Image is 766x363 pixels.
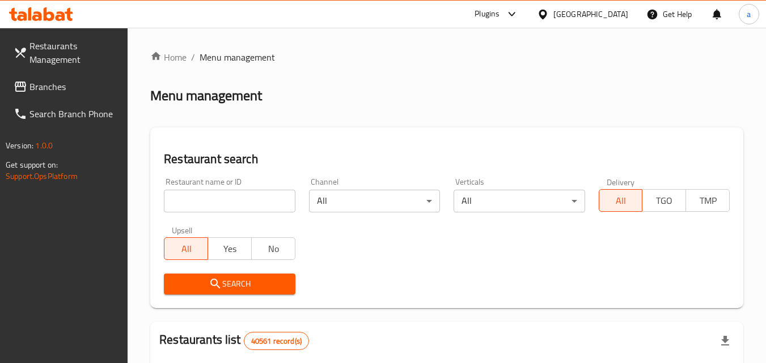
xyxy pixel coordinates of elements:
span: Search Branch Phone [29,107,119,121]
nav: breadcrumb [150,50,743,64]
label: Upsell [172,226,193,234]
span: Branches [29,80,119,93]
span: All [604,193,638,209]
div: Export file [712,327,739,355]
span: Yes [213,241,247,257]
button: Yes [208,237,252,260]
button: TGO [642,189,686,212]
div: All [309,190,440,212]
a: Support.OpsPlatform [6,169,78,183]
span: No [256,241,291,257]
h2: Menu management [150,87,262,105]
div: Plugins [475,7,500,21]
div: Total records count [244,332,309,350]
a: Home [150,50,187,64]
a: Restaurants Management [5,32,128,73]
button: No [251,237,295,260]
span: TMP [691,193,725,209]
button: Search [164,274,295,294]
span: Restaurants Management [29,39,119,66]
a: Branches [5,73,128,100]
h2: Restaurants list [159,331,309,350]
div: [GEOGRAPHIC_DATA] [553,8,628,20]
span: Search [173,277,286,291]
div: All [454,190,585,212]
span: Version: [6,138,33,153]
input: Search for restaurant name or ID.. [164,190,295,212]
span: Get support on: [6,157,58,172]
span: Menu management [200,50,275,64]
span: TGO [647,193,682,209]
span: 40561 record(s) [244,336,308,347]
span: a [747,8,751,20]
button: TMP [685,189,730,212]
a: Search Branch Phone [5,100,128,127]
h2: Restaurant search [164,151,730,168]
label: Delivery [607,178,635,186]
li: / [191,50,195,64]
span: All [169,241,204,257]
button: All [599,189,643,212]
button: All [164,237,208,260]
span: 1.0.0 [35,138,53,153]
